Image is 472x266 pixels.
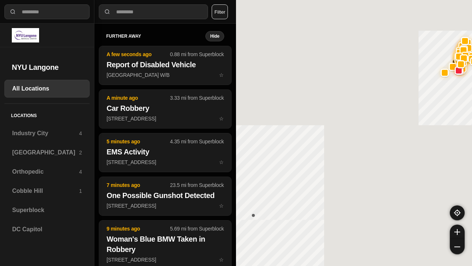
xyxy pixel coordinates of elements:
[454,209,461,216] img: recenter
[12,206,82,215] h3: Superblock
[12,129,79,138] h3: Industry City
[205,31,224,41] button: Hide
[107,103,224,113] h2: Car Robbery
[12,28,39,42] img: logo
[107,94,170,102] p: A minute ago
[107,190,224,201] h2: One Possible Gunshot Detected
[454,244,460,250] img: zoom-out
[170,51,224,58] p: 0.88 mi from Superblock
[9,8,17,16] img: search
[210,33,219,39] small: Hide
[12,148,79,157] h3: [GEOGRAPHIC_DATA]
[219,203,224,209] span: star
[170,138,224,145] p: 4.35 mi from Superblock
[4,80,90,98] a: All Locations
[99,72,232,78] a: A few seconds ago0.88 mi from SuperblockReport of Disabled Vehicle[GEOGRAPHIC_DATA] W/Bstar
[4,221,90,238] a: DC Capitol
[99,133,232,172] button: 5 minutes ago4.35 mi from SuperblockEMS Activity[STREET_ADDRESS]star
[107,138,170,145] p: 5 minutes ago
[12,167,79,176] h3: Orthopedic
[107,115,224,122] p: [STREET_ADDRESS]
[107,234,224,255] h2: Woman's Blue BMW Taken in Robbery
[107,59,224,70] h2: Report of Disabled Vehicle
[107,158,224,166] p: [STREET_ADDRESS]
[212,4,228,19] button: Filter
[107,147,224,157] h2: EMS Activity
[219,72,224,78] span: star
[107,71,224,79] p: [GEOGRAPHIC_DATA] W/B
[4,144,90,161] a: [GEOGRAPHIC_DATA]2
[170,181,224,189] p: 23.5 mi from Superblock
[99,89,232,129] button: A minute ago3.33 mi from SuperblockCar Robbery[STREET_ADDRESS]star
[79,187,82,195] p: 1
[12,187,79,195] h3: Cobble Hill
[4,104,90,125] h5: Locations
[79,149,82,156] p: 2
[219,116,224,122] span: star
[4,182,90,200] a: Cobble Hill1
[79,168,82,175] p: 4
[107,256,224,263] p: [STREET_ADDRESS]
[450,239,465,254] button: zoom-out
[79,130,82,137] p: 4
[104,8,111,16] img: search
[99,177,232,216] button: 7 minutes ago23.5 mi from SuperblockOne Possible Gunshot Detected[STREET_ADDRESS]star
[107,181,170,189] p: 7 minutes ago
[99,115,232,122] a: A minute ago3.33 mi from SuperblockCar Robbery[STREET_ADDRESS]star
[450,205,465,220] button: recenter
[4,163,90,181] a: Orthopedic4
[4,201,90,219] a: Superblock
[450,225,465,239] button: zoom-in
[107,51,170,58] p: A few seconds ago
[107,225,170,232] p: 9 minutes ago
[219,257,224,263] span: star
[170,225,224,232] p: 5.69 mi from Superblock
[99,202,232,209] a: 7 minutes ago23.5 mi from SuperblockOne Possible Gunshot Detected[STREET_ADDRESS]star
[106,33,205,39] h5: further away
[219,159,224,165] span: star
[99,256,232,263] a: 9 minutes ago5.69 mi from SuperblockWoman's Blue BMW Taken in Robbery[STREET_ADDRESS]star
[107,202,224,209] p: [STREET_ADDRESS]
[12,84,82,93] h3: All Locations
[99,159,232,165] a: 5 minutes ago4.35 mi from SuperblockEMS Activity[STREET_ADDRESS]star
[4,125,90,142] a: Industry City4
[12,225,82,234] h3: DC Capitol
[12,62,82,72] h2: NYU Langone
[454,229,460,235] img: zoom-in
[99,46,232,85] button: A few seconds ago0.88 mi from SuperblockReport of Disabled Vehicle[GEOGRAPHIC_DATA] W/Bstar
[170,94,224,102] p: 3.33 mi from Superblock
